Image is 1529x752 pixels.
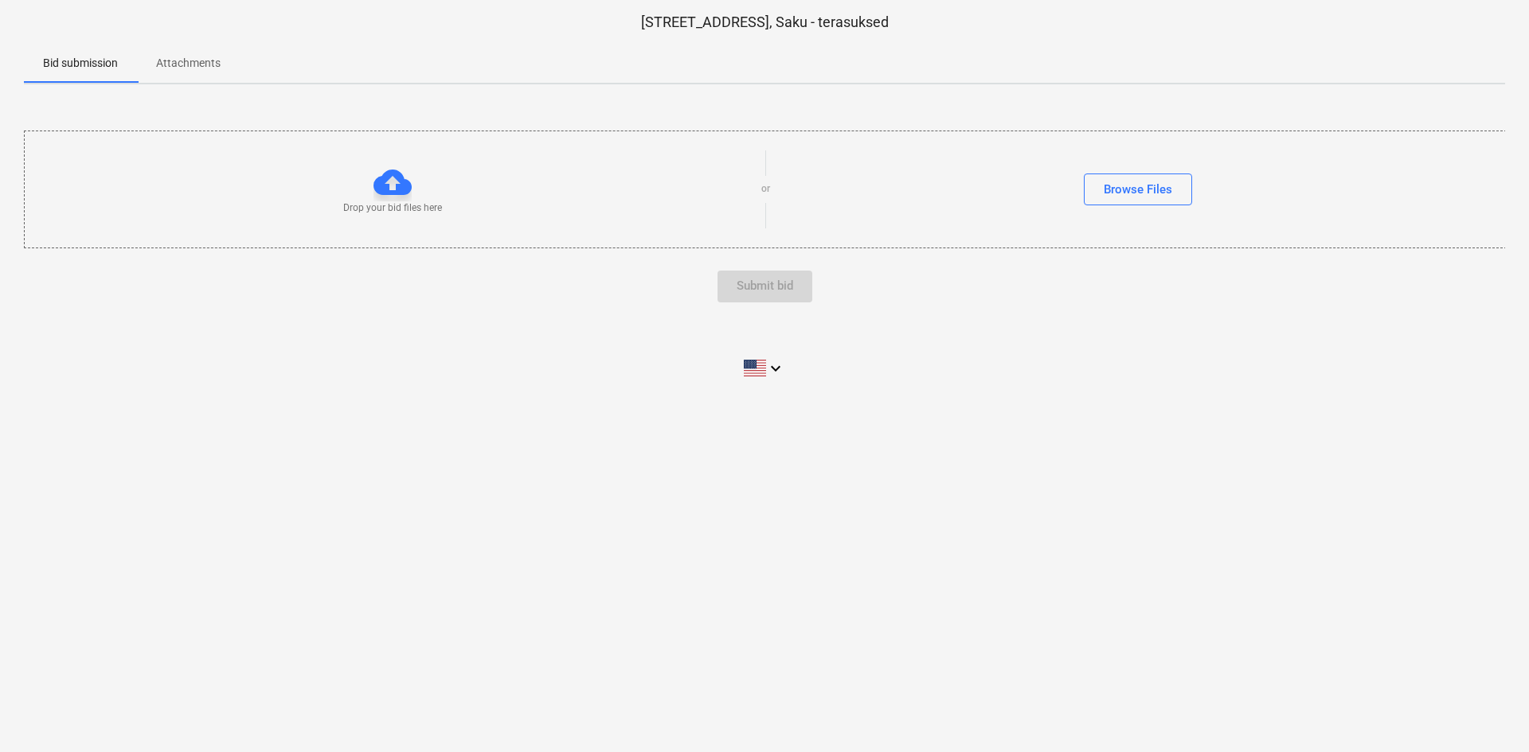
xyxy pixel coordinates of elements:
p: Bid submission [43,55,118,72]
i: keyboard_arrow_down [766,359,785,378]
button: Browse Files [1084,173,1192,205]
p: Attachments [156,55,221,72]
div: Drop your bid files hereorBrowse Files [24,131,1507,247]
p: [STREET_ADDRESS], Saku - terasuksed [24,13,1505,32]
p: or [761,182,770,196]
div: Browse Files [1104,179,1172,200]
p: Drop your bid files here [343,201,442,215]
